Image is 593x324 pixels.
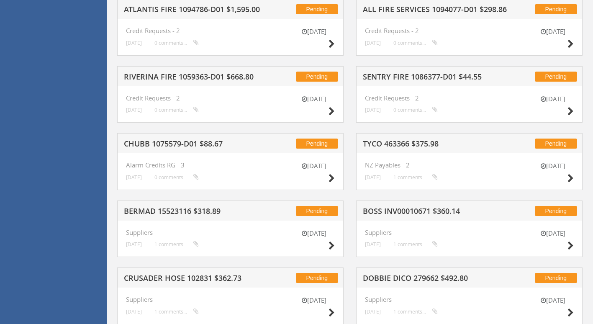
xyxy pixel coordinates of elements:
small: 1 comments... [393,309,438,315]
h4: Suppliers [126,229,335,236]
span: Pending [296,273,338,283]
small: 0 comments... [393,40,438,46]
small: [DATE] [293,95,335,103]
h4: Credit Requests - 2 [365,95,574,102]
small: [DATE] [126,174,142,180]
h4: Credit Requests - 2 [126,27,335,34]
small: 0 comments... [154,107,199,113]
span: Pending [535,4,577,14]
h5: SENTRY FIRE 1086377-D01 $44.55 [363,73,512,83]
span: Pending [296,72,338,82]
h4: Suppliers [365,229,574,236]
h5: ATLANTIS FIRE 1094786-D01 $1,595.00 [124,5,273,16]
small: 1 comments... [393,241,438,247]
small: [DATE] [365,107,381,113]
small: 0 comments... [154,40,199,46]
small: [DATE] [293,162,335,170]
h5: RIVERINA FIRE 1059363-D01 $668.80 [124,73,273,83]
span: Pending [535,139,577,149]
span: Pending [535,273,577,283]
small: [DATE] [126,241,142,247]
small: [DATE] [293,229,335,238]
h5: TYCO 463366 $375.98 [363,140,512,150]
h4: Credit Requests - 2 [365,27,574,34]
small: 1 comments... [393,174,438,180]
h4: Suppliers [365,296,574,303]
small: [DATE] [365,174,381,180]
small: [DATE] [532,229,574,238]
h5: CRUSADER HOSE 102831 $362.73 [124,274,273,285]
h4: Credit Requests - 2 [126,95,335,102]
h4: NZ Payables - 2 [365,162,574,169]
small: [DATE] [365,40,381,46]
h4: Suppliers [126,296,335,303]
small: [DATE] [532,95,574,103]
small: [DATE] [532,296,574,305]
small: [DATE] [293,296,335,305]
h5: CHUBB 1075579-D01 $88.67 [124,140,273,150]
span: Pending [296,139,338,149]
span: Pending [535,72,577,82]
h5: BERMAD 15523116 $318.89 [124,207,273,218]
span: Pending [535,206,577,216]
small: [DATE] [126,309,142,315]
small: 0 comments... [154,174,199,180]
small: [DATE] [126,107,142,113]
small: 1 comments... [154,241,199,247]
span: Pending [296,206,338,216]
small: [DATE] [365,241,381,247]
h5: ALL FIRE SERVICES 1094077-D01 $298.86 [363,5,512,16]
small: [DATE] [293,27,335,36]
small: [DATE] [126,40,142,46]
h5: BOSS INV00010671 $360.14 [363,207,512,218]
small: [DATE] [532,27,574,36]
h4: Alarm Credits RG - 3 [126,162,335,169]
small: 1 comments... [154,309,199,315]
small: 0 comments... [393,107,438,113]
span: Pending [296,4,338,14]
h5: DOBBIE DICO 279662 $492.80 [363,274,512,285]
small: [DATE] [365,309,381,315]
small: [DATE] [532,162,574,170]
